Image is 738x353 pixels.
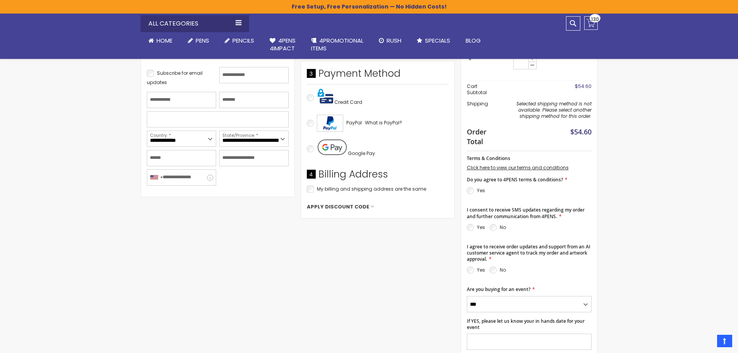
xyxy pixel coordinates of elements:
div: All Categories [141,15,249,32]
a: What is PayPal? [365,118,402,127]
a: Click here to view our terms and conditions [467,164,569,171]
a: Home [141,32,180,49]
span: 4Pens 4impact [270,36,296,52]
span: If YES, please let us know your in hands date for your event [467,318,585,331]
a: Blog [458,32,489,49]
span: Blog [466,36,481,45]
label: Yes [477,267,485,273]
label: Yes [477,187,485,194]
img: Acceptance Mark [317,115,343,132]
label: No [500,267,506,273]
span: Credit Card [334,99,362,105]
span: Apply Discount Code [307,203,369,210]
span: $54.60 [570,127,592,136]
span: Do you agree to 4PENS terms & conditions? [467,176,563,183]
th: Cart Subtotal [467,81,497,98]
div: Billing Address [307,168,449,185]
span: Subscribe for email updates [147,70,203,86]
strong: Order Total [467,126,493,146]
span: Rush [387,36,401,45]
span: Are you buying for an event? [467,286,530,293]
iframe: Google Customer Reviews [674,332,738,353]
div: Payment Method [307,67,449,84]
span: Home [157,36,172,45]
span: Pens [196,36,209,45]
a: 4Pens4impact [262,32,303,57]
span: Pencils [232,36,254,45]
a: Pencils [217,32,262,49]
span: Selected shipping method is not available. Please select another shipping method for this order. [516,100,592,119]
span: PayPal [346,119,362,126]
span: 4PROMOTIONAL ITEMS [311,36,363,52]
span: 130 [591,15,599,23]
span: Google Pay [348,150,375,157]
span: $54.60 [575,83,592,90]
span: Specials [425,36,450,45]
span: Shipping [467,100,488,107]
a: 4PROMOTIONALITEMS [303,32,371,57]
span: I agree to receive order updates and support from an AI customer service agent to track my order ... [467,243,590,262]
div: United States: +1 [147,170,165,185]
label: No [500,224,506,231]
img: Pay with Google Pay [318,139,347,155]
span: Terms & Conditions [467,155,510,162]
a: Specials [409,32,458,49]
a: Pens [180,32,217,49]
img: Pay with credit card [318,88,333,104]
label: Yes [477,224,485,231]
span: My billing and shipping address are the same [317,186,426,192]
a: 130 [584,16,598,30]
a: Rush [371,32,409,49]
span: What is PayPal? [365,119,402,126]
span: I consent to receive SMS updates regarding my order and further communication from 4PENS. [467,207,585,219]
